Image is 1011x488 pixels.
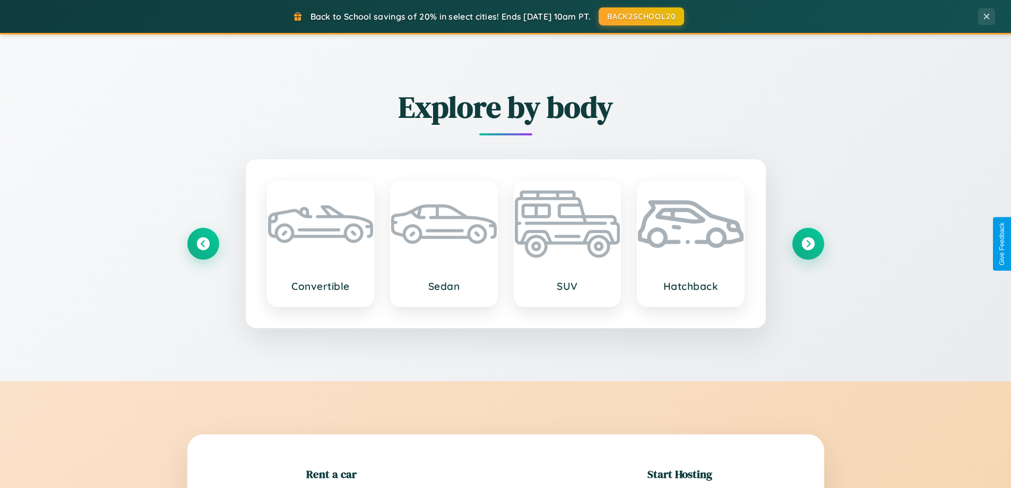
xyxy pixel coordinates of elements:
button: BACK2SCHOOL20 [599,7,684,25]
h3: Hatchback [649,280,733,293]
h3: Convertible [279,280,363,293]
h3: SUV [525,280,610,293]
h2: Explore by body [187,87,824,127]
div: Give Feedback [998,222,1006,266]
span: Back to School savings of 20% in select cities! Ends [DATE] 10am PT. [310,11,591,22]
h3: Sedan [402,280,486,293]
h2: Start Hosting [647,466,712,482]
h2: Rent a car [306,466,357,482]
